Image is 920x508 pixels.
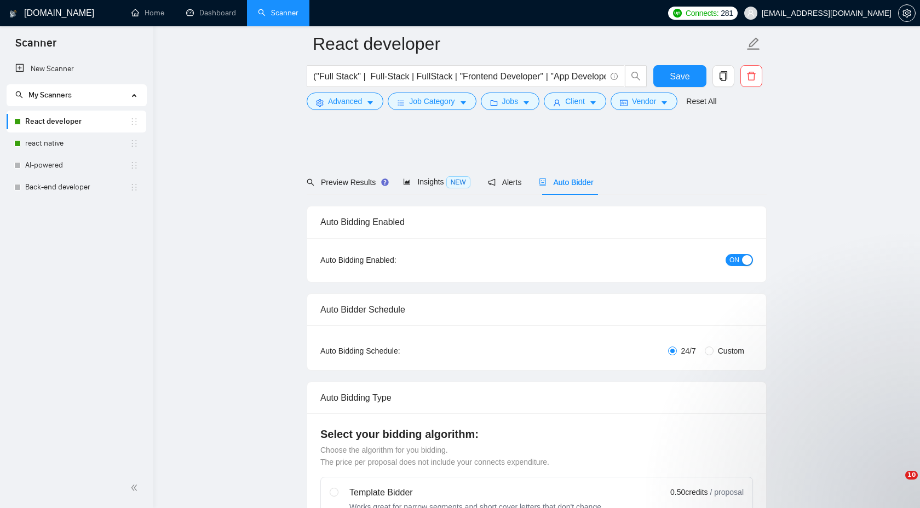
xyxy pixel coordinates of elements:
[130,117,139,126] span: holder
[686,95,716,107] a: Reset All
[898,9,916,18] a: setting
[313,30,744,57] input: Scanner name...
[403,177,470,186] span: Insights
[7,35,65,58] span: Scanner
[320,382,753,413] div: Auto Bidding Type
[320,294,753,325] div: Auto Bidder Schedule
[677,345,700,357] span: 24/7
[632,95,656,107] span: Vendor
[320,345,464,357] div: Auto Bidding Schedule:
[9,5,17,22] img: logo
[320,254,464,266] div: Auto Bidding Enabled:
[544,93,606,110] button: userClientcaret-down
[130,183,139,192] span: holder
[349,486,603,499] div: Template Bidder
[710,487,744,498] span: / proposal
[653,65,706,87] button: Save
[488,178,496,186] span: notification
[611,73,618,80] span: info-circle
[488,178,522,187] span: Alerts
[721,7,733,19] span: 281
[660,99,668,107] span: caret-down
[905,471,918,480] span: 10
[307,178,314,186] span: search
[7,154,146,176] li: AI-powered
[403,178,411,186] span: area-chart
[15,91,23,99] span: search
[565,95,585,107] span: Client
[539,178,593,187] span: Auto Bidder
[25,132,130,154] a: react native
[620,99,628,107] span: idcard
[625,65,647,87] button: search
[409,95,455,107] span: Job Category
[130,139,139,148] span: holder
[320,446,549,466] span: Choose the algorithm for you bidding. The price per proposal does not include your connects expen...
[670,486,708,498] span: 0.50 credits
[25,154,130,176] a: AI-powered
[307,93,383,110] button: settingAdvancedcaret-down
[320,206,753,238] div: Auto Bidding Enabled
[713,71,734,81] span: copy
[366,99,374,107] span: caret-down
[481,93,540,110] button: folderJobscaret-down
[446,176,470,188] span: NEW
[539,178,547,186] span: robot
[459,99,467,107] span: caret-down
[670,70,689,83] span: Save
[397,99,405,107] span: bars
[15,90,72,100] span: My Scanners
[712,65,734,87] button: copy
[611,93,677,110] button: idcardVendorcaret-down
[746,37,761,51] span: edit
[307,178,386,187] span: Preview Results
[258,8,298,18] a: searchScanner
[7,132,146,154] li: react native
[502,95,519,107] span: Jobs
[15,58,137,80] a: New Scanner
[553,99,561,107] span: user
[388,93,476,110] button: barsJob Categorycaret-down
[25,111,130,132] a: React developer
[7,58,146,80] li: New Scanner
[7,176,146,198] li: Back-end developer
[589,99,597,107] span: caret-down
[625,71,646,81] span: search
[898,4,916,22] button: setting
[490,99,498,107] span: folder
[747,9,755,17] span: user
[186,8,236,18] a: dashboardDashboard
[673,9,682,18] img: upwork-logo.png
[740,65,762,87] button: delete
[686,7,718,19] span: Connects:
[313,70,606,83] input: Search Freelance Jobs...
[316,99,324,107] span: setting
[320,426,753,442] h4: Select your bidding algorithm:
[130,161,139,170] span: holder
[328,95,362,107] span: Advanced
[522,99,530,107] span: caret-down
[380,177,390,187] div: Tooltip anchor
[130,482,141,493] span: double-left
[25,176,130,198] a: Back-end developer
[7,111,146,132] li: React developer
[131,8,164,18] a: homeHome
[883,471,909,497] iframe: Intercom live chat
[741,71,762,81] span: delete
[28,90,72,100] span: My Scanners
